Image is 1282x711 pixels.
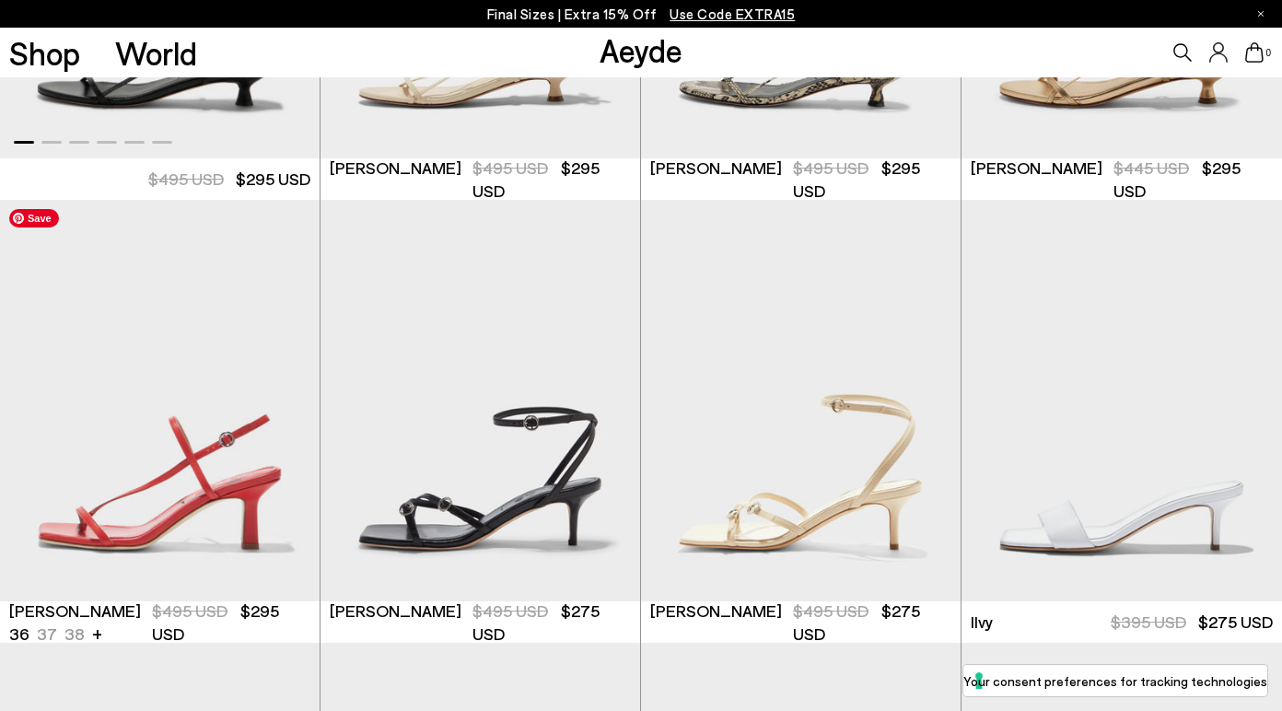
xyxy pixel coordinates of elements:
label: Your consent preferences for tracking technologies [963,671,1267,691]
span: $495 USD [472,600,548,621]
span: [PERSON_NAME] [971,157,1102,180]
p: Final Sizes | Extra 15% Off [487,3,796,26]
span: Save [9,209,59,227]
span: $275 USD [1198,612,1273,632]
a: [PERSON_NAME] $495 USD $295 USD [320,158,640,200]
span: $295 USD [236,169,310,189]
span: $395 USD [1111,612,1186,632]
img: Libby Leather Kitten-Heel Sandals [641,200,961,601]
a: Ilvy $395 USD $275 USD [962,601,1282,643]
span: [PERSON_NAME] [9,600,141,623]
span: Navigate to /collections/ss25-final-sizes [670,6,795,22]
span: $495 USD [793,157,868,178]
a: [PERSON_NAME] $445 USD $295 USD [962,158,1282,200]
li: 36 [9,623,29,646]
span: $495 USD [148,169,224,189]
a: World [115,37,197,69]
li: + [92,621,102,646]
button: Your consent preferences for tracking technologies [963,665,1267,696]
img: Libby Leather Kitten-Heel Sandals [320,200,640,601]
span: $495 USD [793,600,868,621]
span: [PERSON_NAME] [330,157,461,180]
span: [PERSON_NAME] [650,157,782,180]
a: [PERSON_NAME] $495 USD $275 USD [641,601,961,643]
span: [PERSON_NAME] [650,600,782,623]
a: 0 [1245,42,1264,63]
a: Aeyde [600,30,682,69]
span: [PERSON_NAME] [330,600,461,623]
span: 0 [1264,48,1273,58]
a: Shop [9,37,80,69]
a: [PERSON_NAME] $495 USD $295 USD [641,158,961,200]
span: $495 USD [152,600,227,621]
img: Ilvy Leather Mules [962,200,1282,601]
span: Ilvy [971,611,993,634]
span: $445 USD [1113,157,1189,178]
a: [PERSON_NAME] $495 USD $275 USD [320,601,640,643]
ul: variant [9,623,81,646]
span: $495 USD [472,157,548,178]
